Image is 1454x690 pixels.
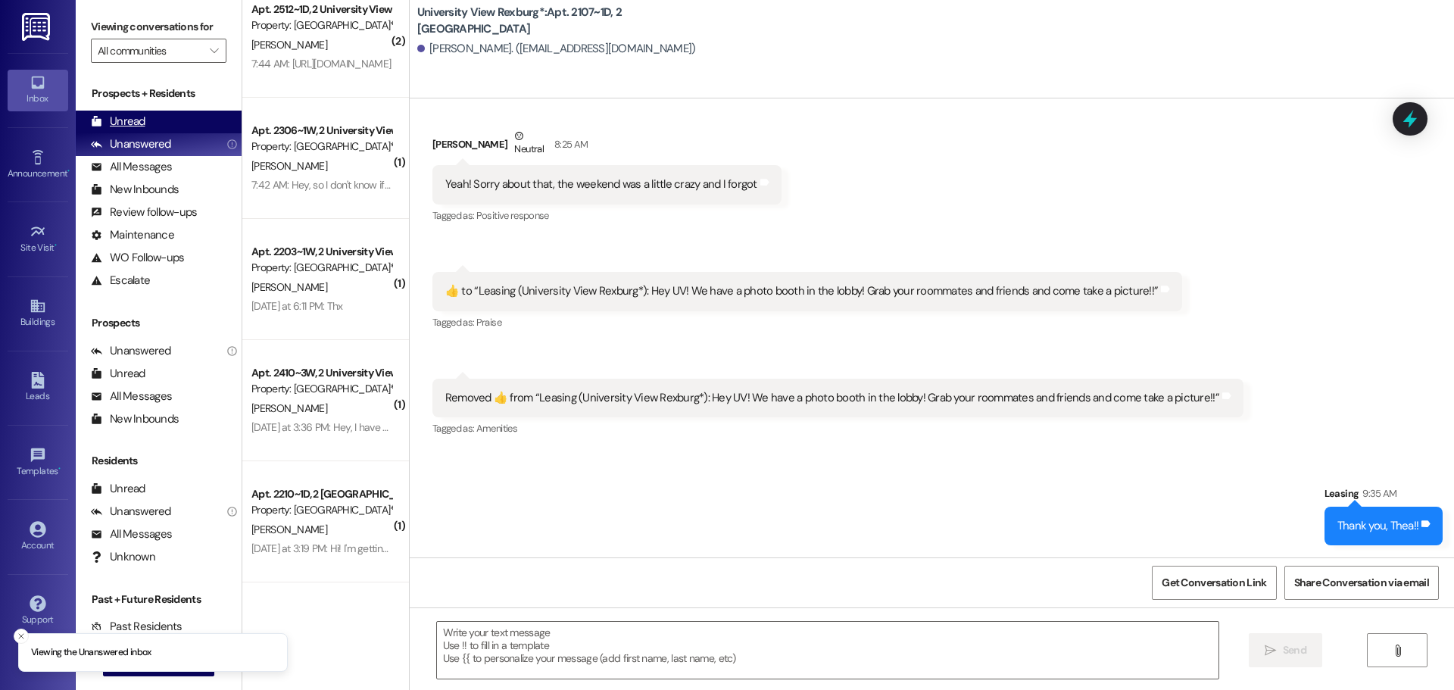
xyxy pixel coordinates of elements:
span: Send [1283,642,1306,658]
div: [DATE] at 6:11 PM: Thx [251,299,343,313]
div: ​👍​ to “ Leasing (University View Rexburg*): Hey UV! We have a photo booth in the lobby! Grab you... [445,283,1159,299]
div: Apt. 2306~1W, 2 University View Rexburg [251,123,392,139]
div: 7:42 AM: Hey, so I don't know if I have secured a place here in fall but could you please check t... [251,178,892,192]
button: Get Conversation Link [1152,566,1276,600]
span: [PERSON_NAME] [251,280,327,294]
div: Maintenance [91,227,174,243]
div: Apt. 2512~1D, 2 University View Rexburg [251,2,392,17]
div: Apt. 2210~1D, 2 [GEOGRAPHIC_DATA] [251,486,392,502]
div: Apt. 2410~3W, 2 University View Rexburg [251,365,392,381]
a: Leads [8,367,68,408]
div: 9:35 AM [1359,485,1396,501]
b: University View Rexburg*: Apt. 2107~1D, 2 [GEOGRAPHIC_DATA] [417,5,720,37]
span: [PERSON_NAME] [251,38,327,52]
span: • [67,166,70,176]
button: Share Conversation via email [1284,566,1439,600]
i:  [1392,645,1403,657]
div: Unread [91,114,145,130]
div: Unanswered [91,343,171,359]
div: Property: [GEOGRAPHIC_DATA]* [251,502,392,518]
a: Inbox [8,70,68,111]
span: [PERSON_NAME] [251,523,327,536]
i:  [210,45,218,57]
div: Unread [91,366,145,382]
i:  [1265,645,1276,657]
button: Send [1249,633,1322,667]
img: ResiDesk Logo [22,13,53,41]
div: Escalate [91,273,150,289]
div: New Inbounds [91,411,179,427]
div: Unread [91,481,145,497]
div: All Messages [91,389,172,404]
span: Praise [476,316,501,329]
p: Viewing the Unanswered inbox [31,646,151,660]
span: • [55,240,57,251]
div: All Messages [91,526,172,542]
label: Viewing conversations for [91,15,226,39]
input: All communities [98,39,202,63]
div: All Messages [91,159,172,175]
div: Tagged as: [432,205,782,226]
div: Unanswered [91,136,171,152]
span: Positive response [476,209,549,222]
a: Buildings [8,293,68,334]
div: Prospects [76,315,242,331]
a: Templates • [8,442,68,483]
div: Tagged as: [432,417,1243,439]
div: Past Residents [91,619,183,635]
div: Review follow-ups [91,205,197,220]
div: Property: [GEOGRAPHIC_DATA]* [251,139,392,155]
div: New Inbounds [91,182,179,198]
div: Yeah! Sorry about that, the weekend was a little crazy and I forgot [445,176,757,192]
a: Site Visit • [8,219,68,260]
span: Amenities [476,422,517,435]
span: • [58,464,61,474]
div: WO Follow-ups [91,250,184,266]
div: Apt. 2203~1W, 2 University View Rexburg [251,244,392,260]
div: Thank you, Thea!! [1337,518,1418,534]
div: [PERSON_NAME] [432,128,782,165]
div: Residents [76,453,242,469]
div: Property: [GEOGRAPHIC_DATA]* [251,17,392,33]
div: Neutral [511,128,546,160]
a: Support [8,591,68,632]
div: 8:25 AM [551,136,588,152]
span: Share Conversation via email [1294,575,1429,591]
span: [PERSON_NAME] [251,159,327,173]
button: Close toast [14,629,29,644]
div: Leasing [1325,485,1443,507]
a: Account [8,517,68,557]
div: Past + Future Residents [76,592,242,607]
div: Unanswered [91,504,171,520]
div: Property: [GEOGRAPHIC_DATA]* [251,381,392,397]
div: 7:44 AM: [URL][DOMAIN_NAME] [251,57,391,70]
div: Unknown [91,549,155,565]
div: [DATE] at 3:36 PM: Hey, I have outside insurance I sent an email about. Did you not receive that? [251,420,668,434]
div: Tagged as: [432,311,1183,333]
div: Prospects + Residents [76,86,242,101]
div: Property: [GEOGRAPHIC_DATA]* [251,260,392,276]
span: Get Conversation Link [1162,575,1266,591]
span: [PERSON_NAME] [251,401,327,415]
div: [PERSON_NAME]. ([EMAIL_ADDRESS][DOMAIN_NAME]) [417,41,696,57]
div: Removed ‌👍‌ from “ Leasing (University View Rexburg*): Hey UV! We have a photo booth in the lobby... [445,390,1219,406]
